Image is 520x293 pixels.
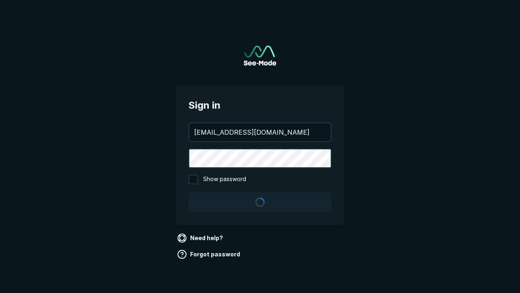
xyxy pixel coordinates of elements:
a: Forgot password [175,248,243,261]
span: Sign in [188,98,331,113]
img: See-Mode Logo [244,46,276,66]
a: Need help? [175,232,226,245]
span: Show password [203,175,246,184]
input: your@email.com [189,123,331,141]
a: Go to sign in [244,46,276,66]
